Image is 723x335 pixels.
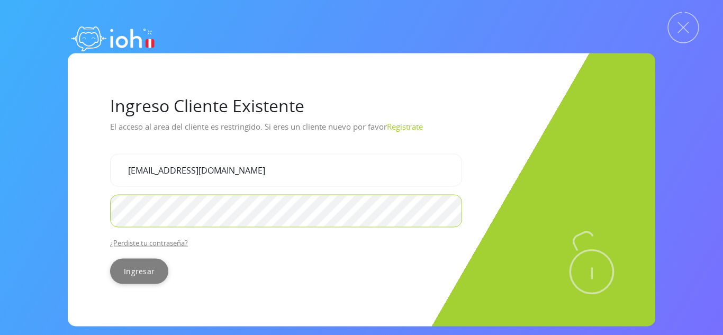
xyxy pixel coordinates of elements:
input: Tu correo [110,153,462,186]
a: Registrate [387,121,423,131]
img: Cerrar [667,12,699,43]
img: logo [68,16,158,58]
input: Ingresar [110,258,168,284]
a: ¿Perdiste tu contraseña? [110,238,188,247]
h1: Ingreso Cliente Existente [110,95,613,115]
p: El acceso al area del cliente es restringido. Si eres un cliente nuevo por favor [110,117,613,145]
